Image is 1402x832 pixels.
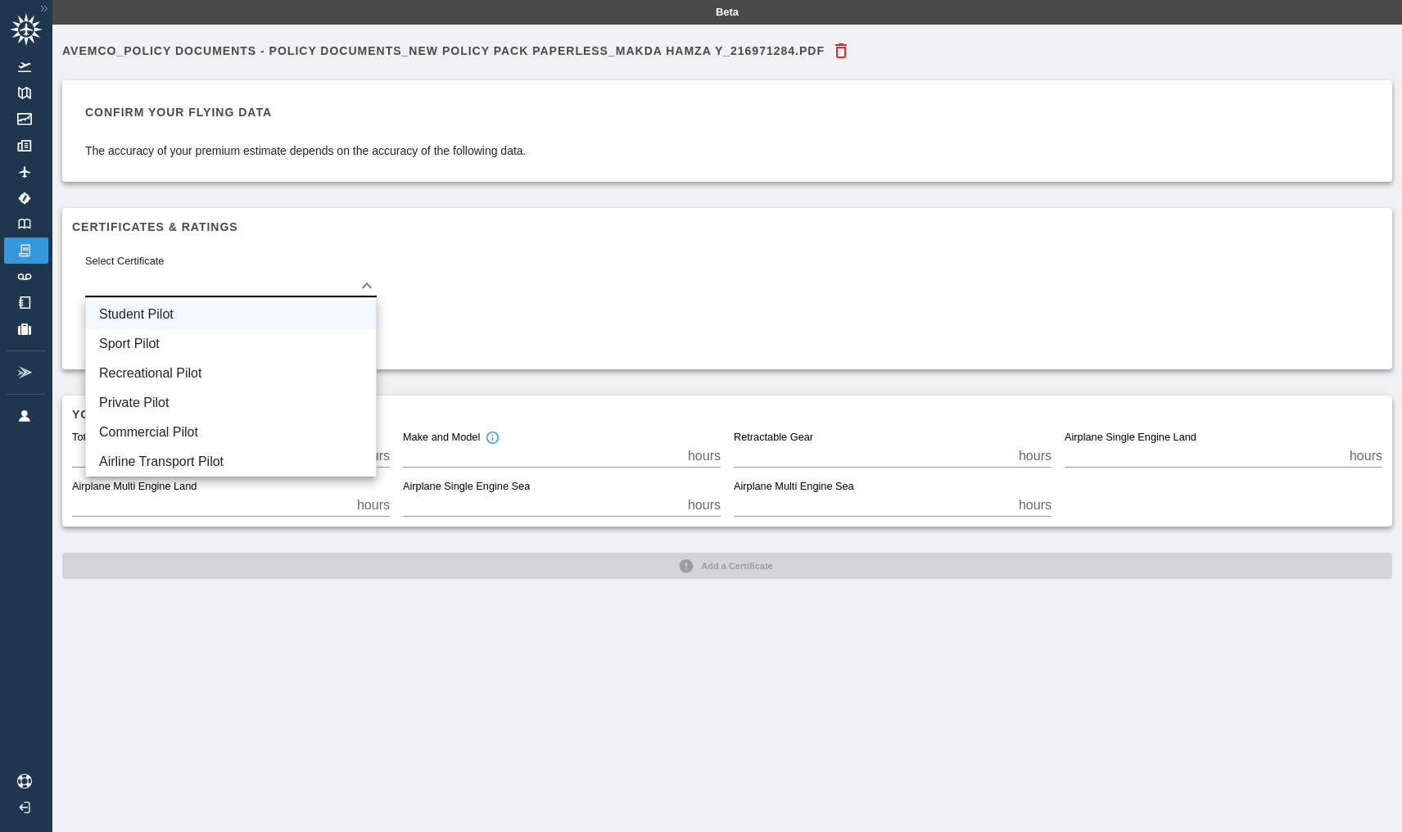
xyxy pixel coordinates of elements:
li: Commercial Pilot [86,418,376,447]
li: Sport Pilot [86,329,376,359]
li: Student Pilot [86,300,376,329]
li: Recreational Pilot [86,359,376,388]
li: Private Pilot [86,388,376,418]
li: Airline Transport Pilot [86,447,376,477]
